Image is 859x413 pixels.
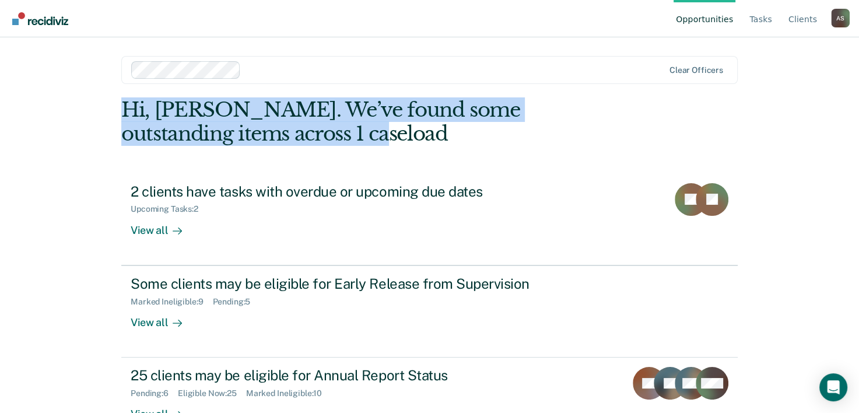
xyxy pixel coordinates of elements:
div: Clear officers [669,65,723,75]
div: Marked Ineligible : 10 [246,388,331,398]
div: Pending : 5 [213,297,260,307]
div: Eligible Now : 25 [178,388,246,398]
div: Pending : 6 [131,388,178,398]
button: Profile dropdown button [831,9,850,27]
div: Hi, [PERSON_NAME]. We’ve found some outstanding items across 1 caseload [121,98,614,146]
div: Some clients may be eligible for Early Release from Supervision [131,275,540,292]
div: View all [131,214,196,237]
a: 2 clients have tasks with overdue or upcoming due datesUpcoming Tasks:2View all [121,174,738,265]
div: 2 clients have tasks with overdue or upcoming due dates [131,183,540,200]
div: 25 clients may be eligible for Annual Report Status [131,367,540,384]
div: Upcoming Tasks : 2 [131,204,208,214]
a: Some clients may be eligible for Early Release from SupervisionMarked Ineligible:9Pending:5View all [121,265,738,358]
div: A S [831,9,850,27]
div: Marked Ineligible : 9 [131,297,212,307]
div: View all [131,306,196,329]
div: Open Intercom Messenger [819,373,847,401]
img: Recidiviz [12,12,68,25]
